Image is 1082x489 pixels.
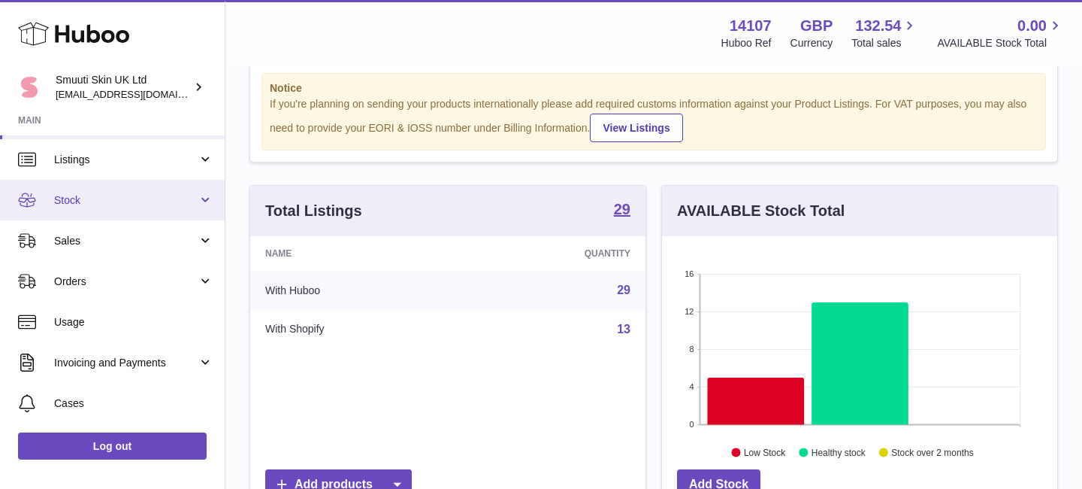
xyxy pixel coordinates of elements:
[265,201,362,221] h3: Total Listings
[689,382,694,391] text: 4
[54,153,198,167] span: Listings
[54,234,198,248] span: Sales
[56,73,191,102] div: Smuuti Skin UK Ltd
[689,345,694,354] text: 8
[56,88,221,100] span: [EMAIL_ADDRESS][DOMAIN_NAME]
[54,275,198,289] span: Orders
[937,16,1064,50] a: 0.00 AVAILABLE Stock Total
[18,433,207,460] a: Log out
[790,36,833,50] div: Currency
[54,356,198,370] span: Invoicing and Payments
[851,36,918,50] span: Total sales
[614,202,630,220] a: 29
[685,269,694,278] text: 16
[811,447,866,457] text: Healthy stock
[614,202,630,217] strong: 29
[685,307,694,316] text: 12
[855,16,901,36] span: 132.54
[54,396,213,411] span: Cases
[270,81,1038,96] strong: Notice
[270,97,1038,142] div: If you're planning on sending your products internationally please add required customs informati...
[617,323,630,336] a: 13
[617,284,630,296] a: 29
[250,236,464,271] th: Name
[54,315,213,330] span: Usage
[730,16,772,36] strong: 14107
[677,201,845,221] h3: AVAILABLE Stock Total
[18,76,41,99] img: tomi@beautyko.fi
[250,310,464,349] td: With Shopify
[464,236,645,271] th: Quantity
[891,447,973,457] text: Stock over 2 months
[54,193,198,208] span: Stock
[744,447,786,457] text: Low Stock
[937,36,1064,50] span: AVAILABLE Stock Total
[1017,16,1047,36] span: 0.00
[250,271,464,310] td: With Huboo
[590,114,682,142] a: View Listings
[689,420,694,429] text: 0
[851,16,918,50] a: 132.54 Total sales
[800,16,833,36] strong: GBP
[721,36,772,50] div: Huboo Ref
